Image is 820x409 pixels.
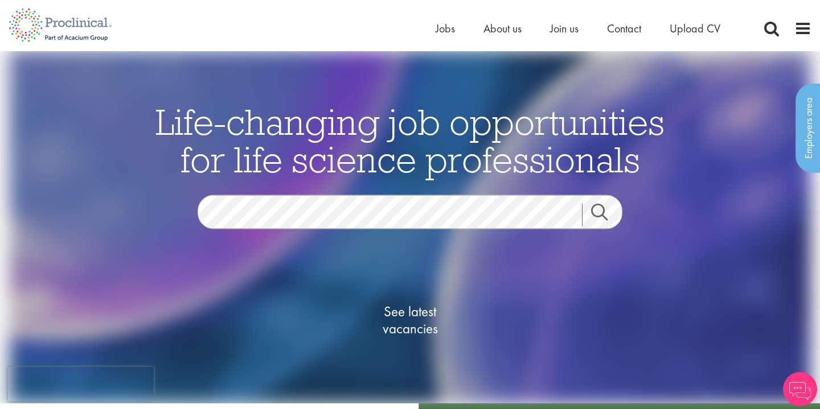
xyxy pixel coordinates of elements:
img: Chatbot [783,372,817,406]
a: Job search submit button [582,204,631,226]
img: candidate home [10,51,810,403]
span: See latest vacancies [353,303,467,337]
a: Jobs [436,21,455,36]
a: Upload CV [670,21,720,36]
a: See latestvacancies [353,258,467,383]
iframe: reCAPTCHA [8,367,154,401]
span: Life-changing job opportunities for life science professionals [155,99,665,182]
a: About us [483,21,522,36]
a: Join us [550,21,579,36]
a: Contact [607,21,641,36]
